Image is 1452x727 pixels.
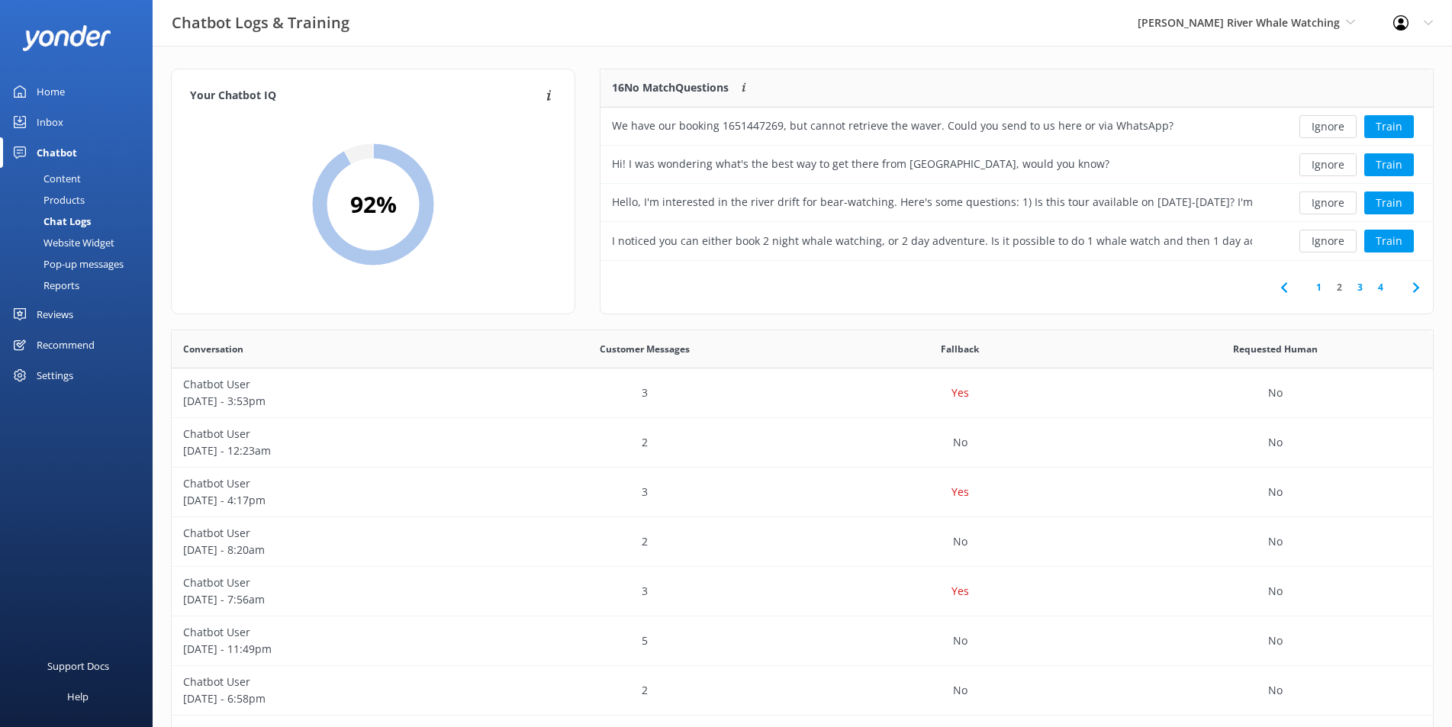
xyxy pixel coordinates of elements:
[172,418,1433,468] div: row
[183,442,475,459] p: [DATE] - 12:23am
[37,360,73,391] div: Settings
[600,222,1433,260] div: row
[1268,632,1283,649] p: No
[183,492,475,509] p: [DATE] - 4:17pm
[37,137,77,168] div: Chatbot
[183,591,475,608] p: [DATE] - 7:56am
[600,108,1433,260] div: grid
[67,681,89,712] div: Help
[1138,15,1340,30] span: [PERSON_NAME] River Whale Watching
[183,475,475,492] p: Chatbot User
[37,330,95,360] div: Recommend
[612,194,1252,211] div: Hello, I'm interested in the river drift for bear-watching. Here's some questions: 1) Is this tou...
[1350,280,1370,294] a: 3
[183,542,475,558] p: [DATE] - 8:20am
[1268,484,1283,500] p: No
[183,426,475,442] p: Chatbot User
[172,517,1433,567] div: row
[941,342,979,356] span: Fallback
[23,25,111,50] img: yonder-white-logo.png
[183,624,475,641] p: Chatbot User
[172,368,1433,418] div: row
[642,384,648,401] p: 3
[183,376,475,393] p: Chatbot User
[172,616,1433,666] div: row
[1268,533,1283,550] p: No
[600,342,690,356] span: Customer Messages
[953,682,967,699] p: No
[172,468,1433,517] div: row
[600,184,1433,222] div: row
[642,533,648,550] p: 2
[172,11,349,35] h3: Chatbot Logs & Training
[9,189,153,211] a: Products
[1299,230,1357,253] button: Ignore
[1370,280,1391,294] a: 4
[951,583,969,600] p: Yes
[1233,342,1318,356] span: Requested Human
[642,632,648,649] p: 5
[1299,153,1357,176] button: Ignore
[642,484,648,500] p: 3
[1309,280,1329,294] a: 1
[37,76,65,107] div: Home
[612,233,1252,249] div: I noticed you can either book 2 night whale watching, or 2 day adventure. Is it possible to do 1 ...
[9,189,85,211] div: Products
[47,651,109,681] div: Support Docs
[1364,230,1414,253] button: Train
[9,253,153,275] a: Pop-up messages
[953,434,967,451] p: No
[953,632,967,649] p: No
[642,434,648,451] p: 2
[9,275,79,296] div: Reports
[600,146,1433,184] div: row
[1268,583,1283,600] p: No
[1268,384,1283,401] p: No
[612,79,729,96] p: 16 No Match Questions
[9,211,91,232] div: Chat Logs
[612,156,1109,172] div: Hi! I was wondering what's the best way to get there from [GEOGRAPHIC_DATA], would you know?
[9,168,153,189] a: Content
[953,533,967,550] p: No
[1364,115,1414,138] button: Train
[1364,153,1414,176] button: Train
[183,690,475,707] p: [DATE] - 6:58pm
[1299,115,1357,138] button: Ignore
[183,674,475,690] p: Chatbot User
[9,211,153,232] a: Chat Logs
[9,168,81,189] div: Content
[1299,191,1357,214] button: Ignore
[183,525,475,542] p: Chatbot User
[350,186,397,223] h2: 92 %
[1329,280,1350,294] a: 2
[9,275,153,296] a: Reports
[9,232,114,253] div: Website Widget
[172,666,1433,716] div: row
[172,567,1433,616] div: row
[600,108,1433,146] div: row
[1364,191,1414,214] button: Train
[183,574,475,591] p: Chatbot User
[183,342,243,356] span: Conversation
[183,641,475,658] p: [DATE] - 11:49pm
[642,682,648,699] p: 2
[1268,434,1283,451] p: No
[951,384,969,401] p: Yes
[951,484,969,500] p: Yes
[612,117,1174,134] div: We have our booking 1651447269, but cannot retrieve the waver. Could you send to us here or via W...
[642,583,648,600] p: 3
[183,393,475,410] p: [DATE] - 3:53pm
[9,232,153,253] a: Website Widget
[1268,682,1283,699] p: No
[9,253,124,275] div: Pop-up messages
[190,88,542,105] h4: Your Chatbot IQ
[37,299,73,330] div: Reviews
[37,107,63,137] div: Inbox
